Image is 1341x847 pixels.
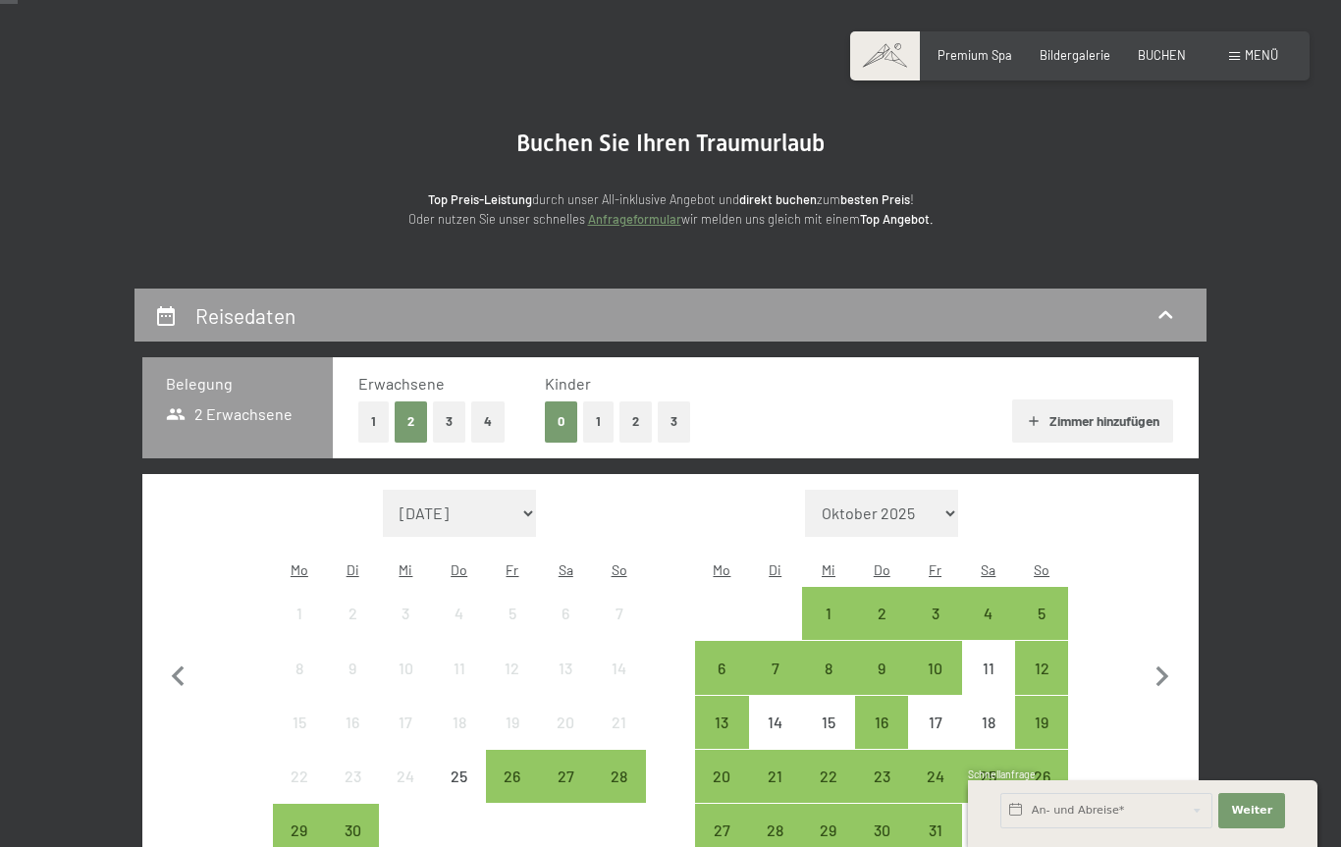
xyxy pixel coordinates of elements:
[910,715,959,764] div: 17
[273,641,326,694] div: Anreise nicht möglich
[822,561,835,578] abbr: Mittwoch
[379,587,432,640] div: Wed Sep 03 2025
[592,587,645,640] div: Anreise nicht möglich
[1015,587,1068,640] div: Sun Oct 05 2025
[1040,47,1110,63] span: Bildergalerie
[751,715,800,764] div: 14
[695,641,748,694] div: Anreise möglich
[981,561,995,578] abbr: Samstag
[592,641,645,694] div: Sun Sep 14 2025
[962,641,1015,694] div: Anreise nicht möglich
[910,606,959,655] div: 3
[539,750,592,803] div: Anreise möglich
[506,561,518,578] abbr: Freitag
[273,587,326,640] div: Mon Sep 01 2025
[749,696,802,749] div: Anreise nicht möglich
[964,606,1013,655] div: 4
[592,587,645,640] div: Sun Sep 07 2025
[433,587,486,640] div: Anreise nicht möglich
[433,401,465,442] button: 3
[1231,803,1272,819] span: Weiter
[908,696,961,749] div: Anreise nicht möglich
[695,696,748,749] div: Mon Oct 13 2025
[964,768,1013,818] div: 25
[433,641,486,694] div: Thu Sep 11 2025
[433,696,486,749] div: Anreise nicht möglich
[962,696,1015,749] div: Anreise nicht möglich
[802,587,855,640] div: Anreise möglich
[1015,696,1068,749] div: Anreise möglich
[804,606,853,655] div: 1
[749,696,802,749] div: Tue Oct 14 2025
[435,768,484,818] div: 25
[326,750,379,803] div: Tue Sep 23 2025
[840,191,910,207] strong: besten Preis
[381,606,430,655] div: 3
[539,696,592,749] div: Sat Sep 20 2025
[749,641,802,694] div: Tue Oct 07 2025
[486,641,539,694] div: Fri Sep 12 2025
[379,750,432,803] div: Wed Sep 24 2025
[1138,47,1186,63] span: BUCHEN
[399,561,412,578] abbr: Mittwoch
[433,750,486,803] div: Thu Sep 25 2025
[539,587,592,640] div: Anreise nicht möglich
[326,750,379,803] div: Anreise nicht möglich
[769,561,781,578] abbr: Dienstag
[802,750,855,803] div: Wed Oct 22 2025
[695,750,748,803] div: Mon Oct 20 2025
[802,587,855,640] div: Wed Oct 01 2025
[278,189,1063,230] p: durch unser All-inklusive Angebot und zum ! Oder nutzen Sie unser schnelles wir melden uns gleich...
[326,587,379,640] div: Tue Sep 02 2025
[588,211,681,227] a: Anfrageformular
[802,750,855,803] div: Anreise möglich
[486,587,539,640] div: Fri Sep 05 2025
[488,661,537,710] div: 12
[1034,561,1049,578] abbr: Sonntag
[291,561,308,578] abbr: Montag
[695,750,748,803] div: Anreise möglich
[541,661,590,710] div: 13
[488,715,537,764] div: 19
[592,696,645,749] div: Sun Sep 21 2025
[594,715,643,764] div: 21
[802,641,855,694] div: Anreise möglich
[619,401,652,442] button: 2
[379,641,432,694] div: Wed Sep 10 2025
[347,561,359,578] abbr: Dienstag
[328,768,377,818] div: 23
[908,587,961,640] div: Anreise möglich
[326,641,379,694] div: Tue Sep 09 2025
[855,750,908,803] div: Thu Oct 23 2025
[855,696,908,749] div: Thu Oct 16 2025
[273,587,326,640] div: Anreise nicht möglich
[545,374,591,393] span: Kinder
[749,750,802,803] div: Tue Oct 21 2025
[545,401,577,442] button: 0
[855,587,908,640] div: Thu Oct 02 2025
[855,641,908,694] div: Anreise möglich
[938,47,1012,63] span: Premium Spa
[908,750,961,803] div: Anreise möglich
[964,715,1013,764] div: 18
[855,750,908,803] div: Anreise möglich
[908,750,961,803] div: Fri Oct 24 2025
[486,696,539,749] div: Fri Sep 19 2025
[451,561,467,578] abbr: Donnerstag
[516,130,825,157] span: Buchen Sie Ihren Traumurlaub
[539,641,592,694] div: Sat Sep 13 2025
[1017,715,1066,764] div: 19
[381,661,430,710] div: 10
[929,561,941,578] abbr: Freitag
[328,661,377,710] div: 9
[962,641,1015,694] div: Sat Oct 11 2025
[658,401,690,442] button: 3
[433,696,486,749] div: Thu Sep 18 2025
[874,561,890,578] abbr: Donnerstag
[195,303,295,328] h2: Reisedaten
[326,587,379,640] div: Anreise nicht möglich
[1017,606,1066,655] div: 5
[962,587,1015,640] div: Sat Oct 04 2025
[860,211,934,227] strong: Top Angebot.
[273,696,326,749] div: Anreise nicht möglich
